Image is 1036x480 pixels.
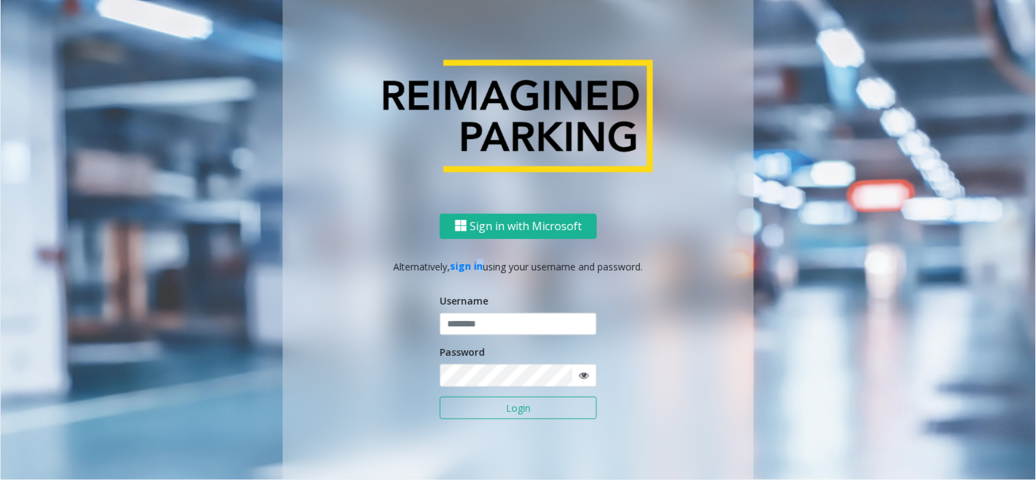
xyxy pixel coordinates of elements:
[296,259,740,273] p: Alternatively, using your username and password.
[440,294,488,308] label: Username
[440,345,485,359] label: Password
[440,213,597,238] button: Sign in with Microsoft
[440,397,597,420] button: Login
[451,259,484,272] a: sign in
